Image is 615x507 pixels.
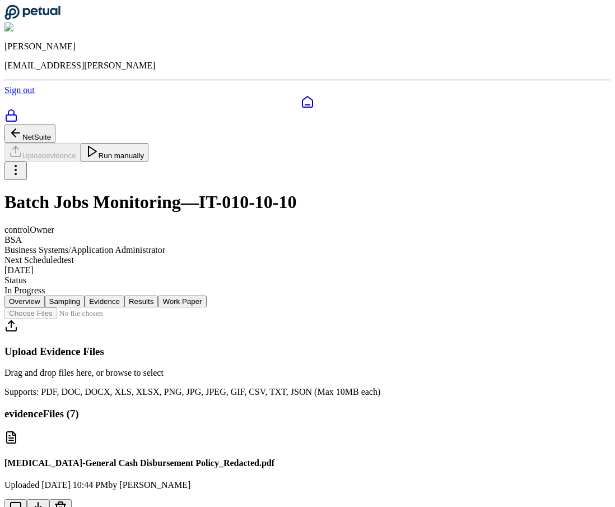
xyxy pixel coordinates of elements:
[4,125,55,143] button: NetSuite
[4,296,45,307] button: Overview
[4,42,611,52] p: [PERSON_NAME]
[4,109,611,125] a: SOC
[4,95,611,109] a: Dashboard
[4,255,611,265] div: Next Scheduled test
[4,143,81,162] button: Uploadevidence
[4,85,35,95] a: Sign out
[124,296,158,307] button: Results
[4,192,611,213] h1: Batch Jobs Monitoring — IT-010-10-10
[4,265,611,275] div: [DATE]
[4,235,22,245] span: BSA
[4,225,611,235] div: control Owner
[4,345,611,358] h3: Upload Evidence Files
[4,368,611,378] p: Drag and drop files here, or browse to select
[4,458,611,468] h4: [MEDICAL_DATA]-General Cash Disbursement Policy_Redacted.pdf
[158,296,206,307] button: Work Paper
[45,296,85,307] button: Sampling
[4,387,611,397] p: Supports: PDF, DOC, DOCX, XLS, XLSX, PNG, JPG, JPEG, GIF, CSV, TXT, JSON (Max 10MB each)
[4,285,611,296] div: In Progress
[4,408,611,420] h3: evidence Files ( 7 )
[4,275,611,285] div: Status
[4,245,165,255] span: Business Systems/Application Administrator
[4,480,611,490] p: Uploaded [DATE] 10:44 PM by [PERSON_NAME]
[4,61,611,71] p: [EMAIL_ADDRESS][PERSON_NAME]
[4,296,611,307] nav: Tabs
[4,12,60,22] a: Go to Dashboard
[81,143,149,162] button: Run manually
[85,296,124,307] button: Evidence
[4,22,80,33] img: Shekhar Khedekar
